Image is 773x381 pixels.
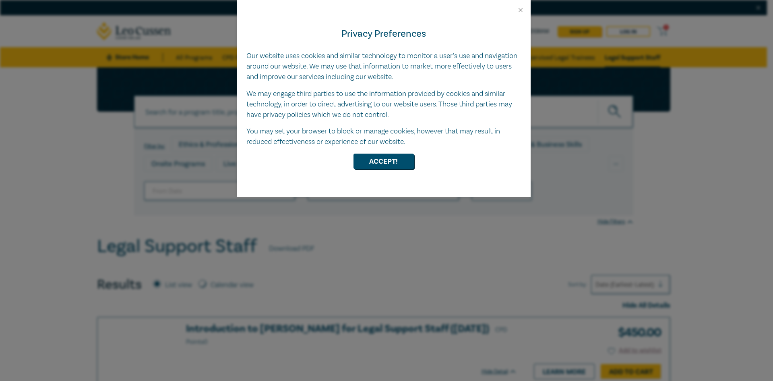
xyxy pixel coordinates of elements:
[246,51,521,82] p: Our website uses cookies and similar technology to monitor a user’s use and navigation around our...
[246,89,521,120] p: We may engage third parties to use the information provided by cookies and similar technology, in...
[246,126,521,147] p: You may set your browser to block or manage cookies, however that may result in reduced effective...
[246,27,521,41] h4: Privacy Preferences
[517,6,524,14] button: Close
[353,154,414,169] button: Accept!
